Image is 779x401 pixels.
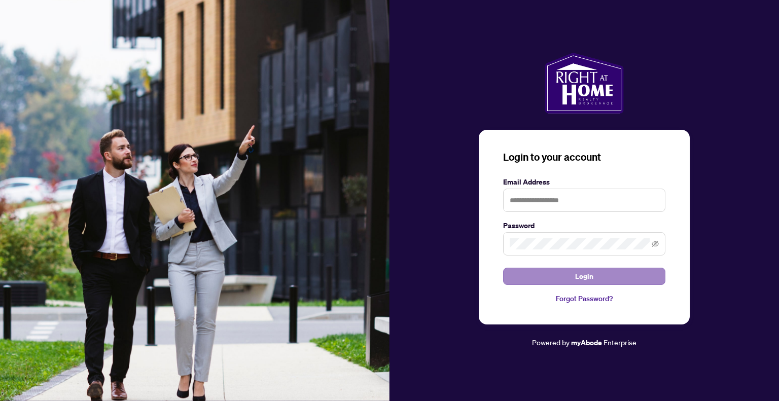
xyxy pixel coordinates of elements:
[545,53,623,114] img: ma-logo
[604,338,636,347] span: Enterprise
[503,293,665,304] a: Forgot Password?
[503,176,665,188] label: Email Address
[575,268,593,284] span: Login
[571,337,602,348] a: myAbode
[532,338,570,347] span: Powered by
[503,268,665,285] button: Login
[652,240,659,247] span: eye-invisible
[503,220,665,231] label: Password
[503,150,665,164] h3: Login to your account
